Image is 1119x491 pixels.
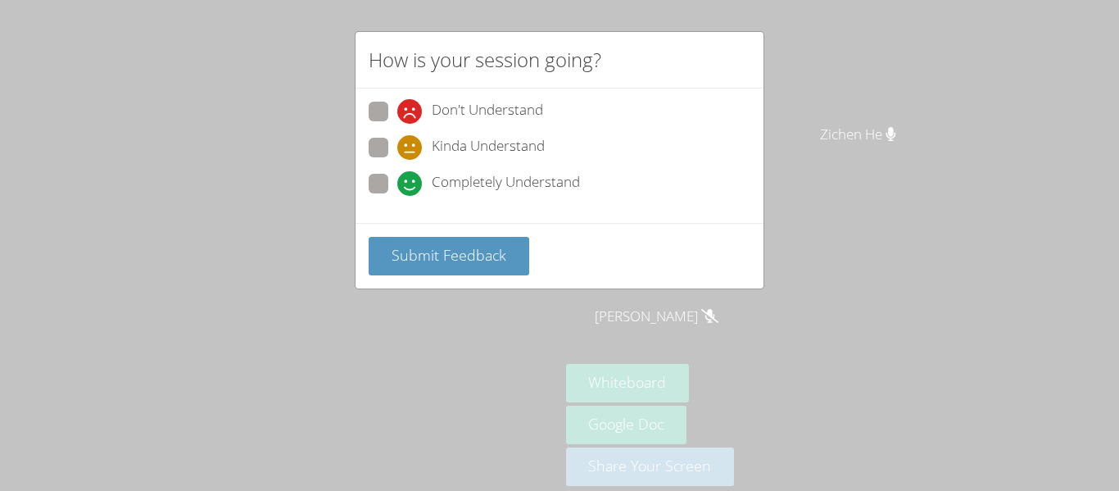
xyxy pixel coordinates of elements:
span: Submit Feedback [392,245,506,265]
button: Submit Feedback [369,237,529,275]
span: Don't Understand [432,99,543,124]
span: Completely Understand [432,171,580,196]
span: Kinda Understand [432,135,545,160]
h2: How is your session going? [369,45,601,75]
